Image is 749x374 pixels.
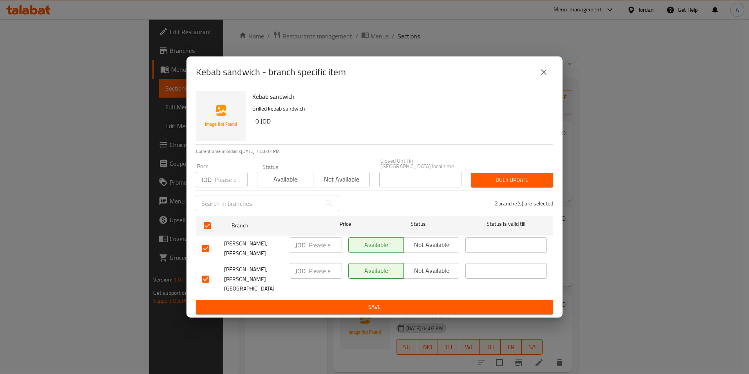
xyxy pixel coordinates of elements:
[224,239,284,258] span: [PERSON_NAME], [PERSON_NAME]
[319,219,371,229] span: Price
[471,173,553,187] button: Bulk update
[495,200,553,207] p: 2 branche(s) are selected
[295,266,306,276] p: JOD
[252,104,547,114] p: Grilled kebab sandwich
[352,239,401,251] span: Available
[352,265,401,276] span: Available
[257,172,313,187] button: Available
[232,221,313,231] span: Branch
[534,63,553,82] button: close
[403,263,459,279] button: Not available
[465,219,547,229] span: Status is valid till
[201,175,212,184] p: JOD
[403,237,459,253] button: Not available
[196,91,246,141] img: Kebab sandwich
[255,116,547,127] h6: 0 JOD
[348,263,404,279] button: Available
[196,300,553,314] button: Save
[196,196,321,211] input: Search in branches
[196,66,346,78] h2: Kebab sandwich - branch specific item
[196,148,553,155] p: Current time in Jordan is [DATE] 7:08:07 PM
[215,172,248,187] input: Please enter price
[317,174,366,185] span: Not available
[309,237,342,253] input: Please enter price
[407,239,456,251] span: Not available
[407,265,456,276] span: Not available
[224,265,284,294] span: [PERSON_NAME], [PERSON_NAME][GEOGRAPHIC_DATA]
[477,175,547,185] span: Bulk update
[261,174,310,185] span: Available
[348,237,404,253] button: Available
[202,302,547,312] span: Save
[378,219,459,229] span: Status
[313,172,369,187] button: Not available
[252,91,547,102] h6: Kebab sandwich
[295,240,306,250] p: JOD
[309,263,342,279] input: Please enter price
